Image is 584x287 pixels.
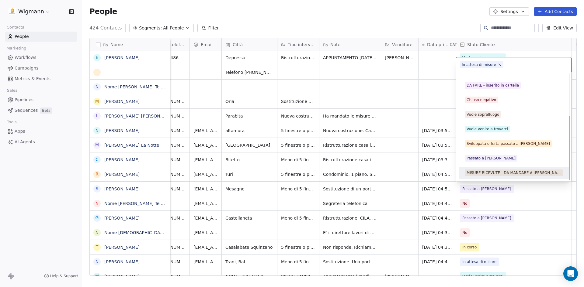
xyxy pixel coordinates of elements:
[467,126,508,132] div: Vuole venire a trovarci
[459,6,569,179] div: Suggestions
[467,155,516,161] div: Passato a [PERSON_NAME]
[467,170,561,176] div: MISURE RICEVUTE - DA MANDARE A [PERSON_NAME]
[467,112,499,117] div: Vuole sopralluogo
[467,141,550,146] div: Sviluppata offerta passato a [PERSON_NAME]
[462,62,496,67] div: In attesa di misure
[467,97,496,103] div: Chiuso negativo
[467,83,519,88] div: DA FARE - inserito in cartella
